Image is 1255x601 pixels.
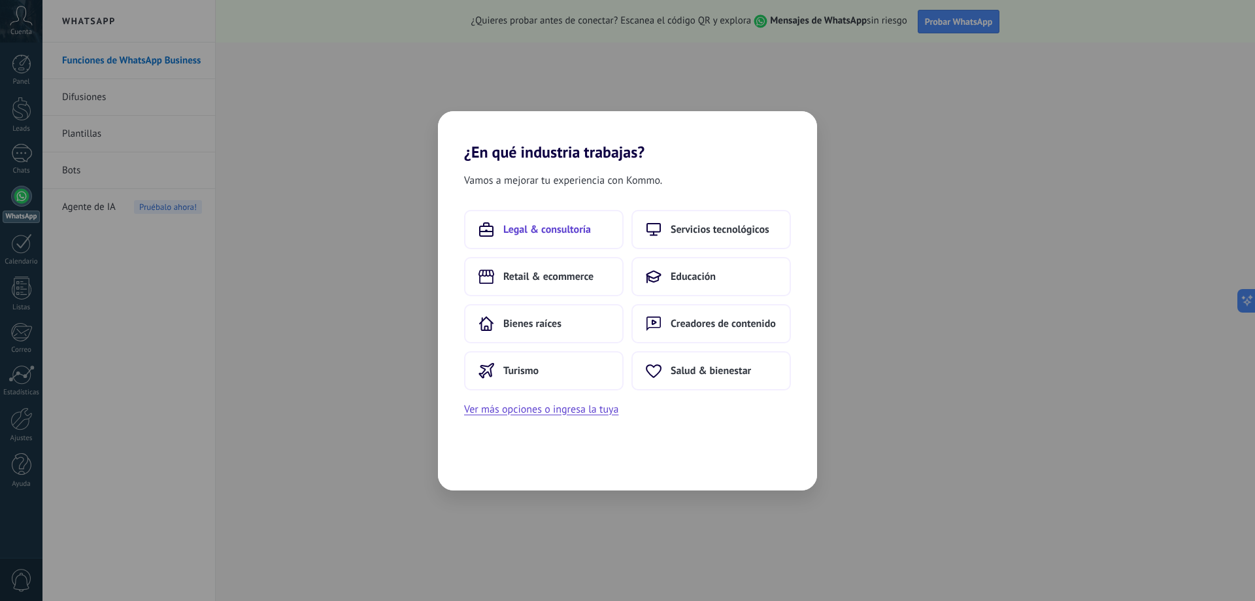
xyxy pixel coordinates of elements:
[631,304,791,343] button: Creadores de contenido
[464,351,624,390] button: Turismo
[503,364,539,377] span: Turismo
[503,270,594,283] span: Retail & ecommerce
[631,351,791,390] button: Salud & bienestar
[631,257,791,296] button: Educación
[631,210,791,249] button: Servicios tecnológicos
[464,304,624,343] button: Bienes raíces
[671,317,776,330] span: Creadores de contenido
[464,172,662,189] span: Vamos a mejorar tu experiencia con Kommo.
[503,223,591,236] span: Legal & consultoría
[464,210,624,249] button: Legal & consultoría
[464,257,624,296] button: Retail & ecommerce
[671,270,716,283] span: Educación
[671,223,769,236] span: Servicios tecnológicos
[464,401,618,418] button: Ver más opciones o ingresa la tuya
[671,364,751,377] span: Salud & bienestar
[503,317,561,330] span: Bienes raíces
[438,111,817,162] h2: ¿En qué industria trabajas?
